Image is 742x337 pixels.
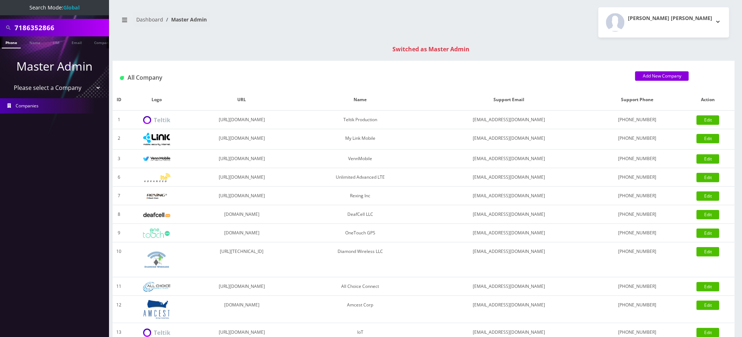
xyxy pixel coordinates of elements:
a: Edit [697,173,719,182]
td: 8 [113,205,125,224]
img: VennMobile [143,156,170,162]
td: [URL][DOMAIN_NAME] [188,150,295,168]
td: [PHONE_NUMBER] [593,296,682,323]
td: [PHONE_NUMBER] [593,168,682,187]
td: 1 [113,111,125,129]
th: Logo [125,89,188,111]
a: Edit [697,134,719,143]
span: Companies [16,103,39,109]
td: [PHONE_NUMBER] [593,150,682,168]
nav: breadcrumb [118,12,418,33]
td: 11 [113,277,125,296]
img: Amcest Corp [143,300,170,319]
td: [EMAIL_ADDRESS][DOMAIN_NAME] [425,150,593,168]
td: [EMAIL_ADDRESS][DOMAIN_NAME] [425,224,593,242]
a: Dashboard [136,16,163,23]
td: [EMAIL_ADDRESS][DOMAIN_NAME] [425,111,593,129]
img: IoT [143,329,170,337]
a: SIM [49,36,63,48]
img: All Company [120,76,124,80]
a: Phone [2,36,21,48]
td: [EMAIL_ADDRESS][DOMAIN_NAME] [425,187,593,205]
td: [EMAIL_ADDRESS][DOMAIN_NAME] [425,277,593,296]
td: [URL][DOMAIN_NAME] [188,187,295,205]
td: 10 [113,242,125,277]
a: Company [90,36,115,48]
td: Diamond Wireless LLC [295,242,425,277]
a: Edit [697,247,719,257]
td: OneTouch GPS [295,224,425,242]
th: Support Email [425,89,593,111]
td: 9 [113,224,125,242]
input: Search All Companies [15,21,107,35]
td: Unlimited Advanced LTE [295,168,425,187]
th: ID [113,89,125,111]
td: [PHONE_NUMBER] [593,277,682,296]
td: 7 [113,187,125,205]
td: [DOMAIN_NAME] [188,296,295,323]
td: [EMAIL_ADDRESS][DOMAIN_NAME] [425,242,593,277]
td: [EMAIL_ADDRESS][DOMAIN_NAME] [425,168,593,187]
td: [URL][TECHNICAL_ID] [188,242,295,277]
td: DeafCell LLC [295,205,425,224]
a: Name [26,36,44,48]
th: Name [295,89,425,111]
td: [EMAIL_ADDRESS][DOMAIN_NAME] [425,129,593,150]
a: Email [68,36,85,48]
a: Edit [697,154,719,164]
img: Unlimited Advanced LTE [143,173,170,182]
h1: All Company [120,74,624,81]
img: DeafCell LLC [143,213,170,217]
td: [URL][DOMAIN_NAME] [188,111,295,129]
td: [PHONE_NUMBER] [593,224,682,242]
td: [PHONE_NUMBER] [593,205,682,224]
td: [PHONE_NUMBER] [593,111,682,129]
td: Rexing Inc [295,187,425,205]
th: Support Phone [593,89,682,111]
a: Edit [697,229,719,238]
td: 6 [113,168,125,187]
strong: Global [63,4,80,11]
a: Edit [697,301,719,310]
div: Switched as Master Admin [120,45,742,53]
a: Edit [697,191,719,201]
button: [PERSON_NAME] [PERSON_NAME] [598,7,729,37]
img: All Choice Connect [143,282,170,292]
img: Diamond Wireless LLC [143,246,170,273]
td: [PHONE_NUMBER] [593,187,682,205]
td: 3 [113,150,125,168]
td: [URL][DOMAIN_NAME] [188,168,295,187]
img: Rexing Inc [143,193,170,200]
td: [URL][DOMAIN_NAME] [188,277,295,296]
td: [PHONE_NUMBER] [593,129,682,150]
td: [PHONE_NUMBER] [593,242,682,277]
img: Teltik Production [143,116,170,124]
td: Amcest Corp [295,296,425,323]
a: Edit [697,210,719,219]
img: OneTouch GPS [143,229,170,238]
th: Action [682,89,735,111]
li: Master Admin [163,16,207,23]
td: [URL][DOMAIN_NAME] [188,129,295,150]
a: Add New Company [635,71,689,81]
td: VennMobile [295,150,425,168]
td: [DOMAIN_NAME] [188,224,295,242]
th: URL [188,89,295,111]
td: [EMAIL_ADDRESS][DOMAIN_NAME] [425,205,593,224]
td: [EMAIL_ADDRESS][DOMAIN_NAME] [425,296,593,323]
td: My Link Mobile [295,129,425,150]
td: [DOMAIN_NAME] [188,205,295,224]
h2: [PERSON_NAME] [PERSON_NAME] [628,15,713,21]
a: Edit [697,115,719,125]
img: My Link Mobile [143,133,170,146]
td: 12 [113,296,125,323]
td: Teltik Production [295,111,425,129]
td: 2 [113,129,125,150]
td: All Choice Connect [295,277,425,296]
span: Search Mode: [29,4,80,11]
a: Edit [697,282,719,292]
